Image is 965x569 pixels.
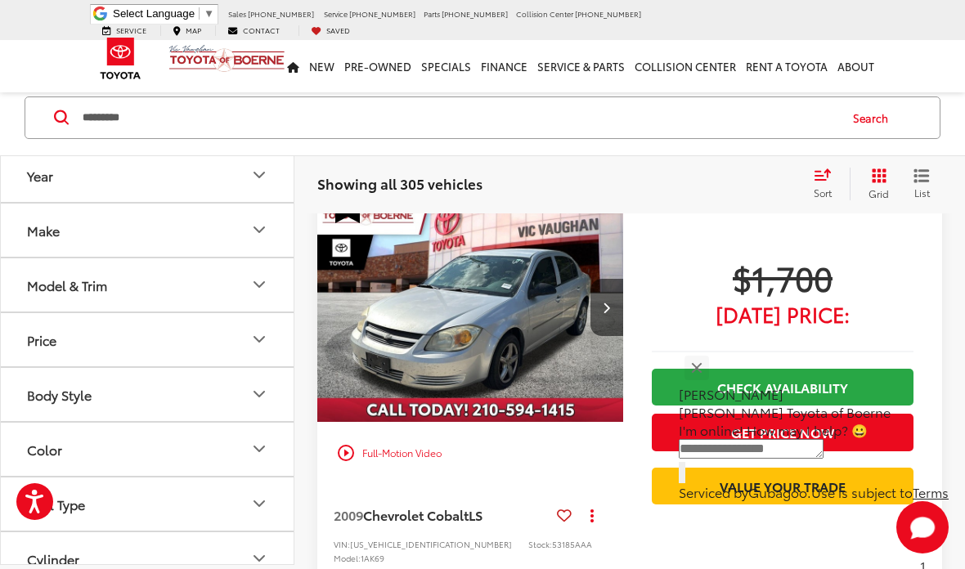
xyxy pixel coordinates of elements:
[1,477,295,531] button: Fuel TypeFuel Type
[552,538,592,550] span: 53185AAA
[741,40,833,92] a: Rent a Toyota
[249,165,269,185] div: Year
[298,25,362,36] a: My Saved Vehicles
[160,25,213,36] a: Map
[249,549,269,568] div: Cylinder
[326,25,350,35] span: Saved
[199,7,200,20] span: ​
[850,168,901,200] button: Grid View
[113,7,195,20] span: Select Language
[652,257,913,298] span: $1,700
[442,8,508,19] span: [PHONE_NUMBER]
[27,551,79,567] div: Cylinder
[1,368,295,421] button: Body StyleBody Style
[27,168,53,183] div: Year
[334,506,550,524] a: 2009Chevrolet CobaltLS
[416,40,476,92] a: Specials
[868,186,889,200] span: Grid
[334,538,350,550] span: VIN:
[901,168,942,200] button: List View
[350,538,512,550] span: [US_VEHICLE_IDENTIFICATION_NUMBER]
[590,509,594,522] span: dropdown dots
[304,40,339,92] a: New
[27,222,60,238] div: Make
[590,279,623,336] button: Next image
[90,32,151,85] img: Toyota
[317,173,482,193] span: Showing all 305 vehicles
[249,439,269,459] div: Color
[652,468,913,504] a: Value Your Trade
[476,40,532,92] a: Finance
[575,8,641,19] span: [PHONE_NUMBER]
[90,25,159,36] a: Service
[652,369,913,405] a: Check Availability
[361,552,384,564] span: 1AK69
[81,98,837,137] input: Search by Make, Model, or Keyword
[27,277,107,293] div: Model & Trim
[316,192,625,422] div: 2009 Chevrolet Cobalt LS 0
[282,40,304,92] a: Home
[215,25,292,36] a: Contact
[516,8,573,19] span: Collision Center
[528,538,552,550] span: Stock:
[168,44,285,73] img: Vic Vaughan Toyota of Boerne
[27,496,85,512] div: Fuel Type
[204,7,214,20] span: ▼
[806,168,850,200] button: Select sort value
[1,423,295,476] button: ColorColor
[113,7,214,20] a: Select Language​
[837,97,912,138] button: Search
[424,8,440,19] span: Parts
[27,441,62,457] div: Color
[896,501,949,553] svg: Start Chat
[469,505,482,524] span: LS
[1,149,295,202] button: YearYear
[248,8,314,19] span: [PHONE_NUMBER]
[833,40,879,92] a: About
[363,505,469,524] span: Chevrolet Cobalt
[578,500,607,529] button: Actions
[1,204,295,257] button: MakeMake
[116,25,146,35] span: Service
[316,192,625,423] img: 2009 Chevrolet Cobalt LS
[349,8,415,19] span: [PHONE_NUMBER]
[27,332,56,347] div: Price
[814,186,832,199] span: Sort
[334,505,363,524] span: 2009
[913,186,930,199] span: List
[652,306,913,322] span: [DATE] Price:
[27,387,92,402] div: Body Style
[1,313,295,366] button: PricePrice
[630,40,741,92] a: Collision Center
[652,414,913,450] button: Get Price Now
[228,8,246,19] span: Sales
[249,275,269,294] div: Model & Trim
[186,25,201,35] span: Map
[249,220,269,240] div: Make
[896,501,949,553] button: Toggle Chat Window
[249,494,269,513] div: Fuel Type
[339,40,416,92] a: Pre-Owned
[249,329,269,349] div: Price
[316,192,625,422] a: 2009 Chevrolet Cobalt LS2009 Chevrolet Cobalt LS2009 Chevrolet Cobalt LS2009 Chevrolet Cobalt LS
[249,384,269,404] div: Body Style
[1,258,295,311] button: Model & TrimModel & Trim
[532,40,630,92] a: Service & Parts: Opens in a new tab
[334,552,361,564] span: Model:
[243,25,280,35] span: Contact
[324,8,348,19] span: Service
